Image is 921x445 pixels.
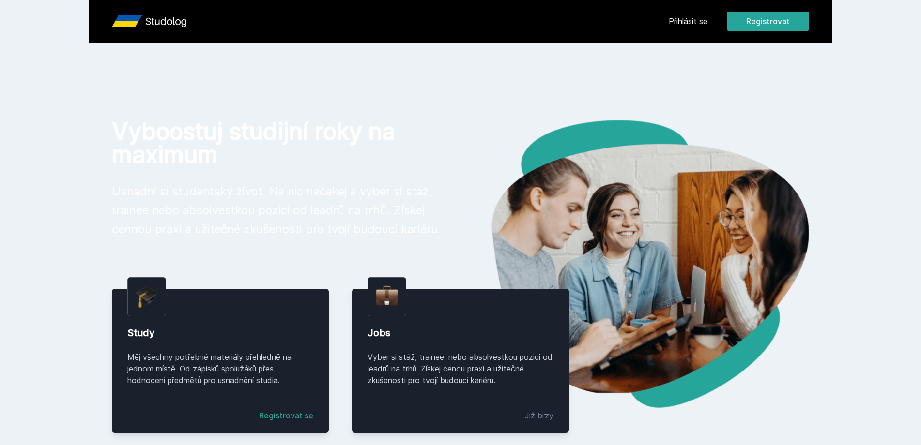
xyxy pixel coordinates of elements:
img: briefcase.png [376,283,398,308]
div: Již brzy [525,410,553,421]
img: graduation-cap.png [136,285,158,308]
img: hero.png [460,120,809,408]
a: Registrovat se [259,410,313,421]
div: Jobs [368,326,553,340]
div: Study [127,326,313,340]
h1: Vyboostuj studijní roky na maximum [112,120,445,166]
div: Měj všechny potřebné materiály přehledně na jednom místě. Od zápisků spolužáků přes hodnocení pře... [127,351,313,386]
button: Registrovat [727,12,809,31]
div: Vyber si stáž, trainee, nebo absolvestkou pozici od leadrů na trhů. Získej cenou praxi a užitečné... [368,351,553,386]
a: Přihlásit se [669,15,707,27]
p: Usnadni si studentský život. Na nic nečekej a vyber si stáž, trainee nebo absolvestkou pozici od ... [112,182,445,238]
